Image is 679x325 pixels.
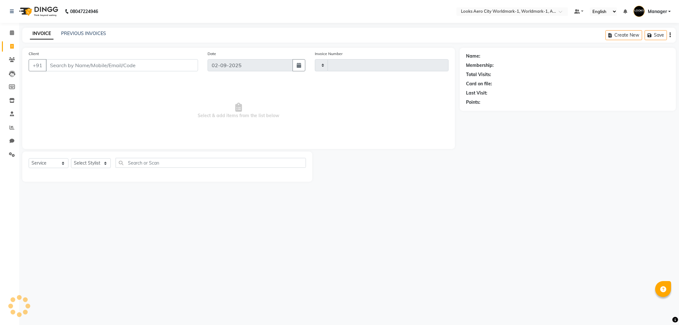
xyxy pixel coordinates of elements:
div: Total Visits: [466,71,491,78]
label: Client [29,51,39,57]
input: Search or Scan [116,158,306,168]
b: 08047224946 [70,3,98,20]
iframe: chat widget [652,300,673,319]
label: Invoice Number [315,51,343,57]
div: Card on file: [466,81,492,87]
input: Search by Name/Mobile/Email/Code [46,59,198,71]
button: Save [645,30,667,40]
div: Points: [466,99,480,106]
a: PREVIOUS INVOICES [61,31,106,36]
button: +91 [29,59,46,71]
a: INVOICE [30,28,53,39]
div: Name: [466,53,480,60]
div: Membership: [466,62,494,69]
span: Select & add items from the list below [29,79,449,143]
span: Manager [648,8,667,15]
div: Last Visit: [466,90,487,96]
label: Date [208,51,216,57]
img: logo [16,3,60,20]
img: Manager [633,6,645,17]
button: Create New [605,30,642,40]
